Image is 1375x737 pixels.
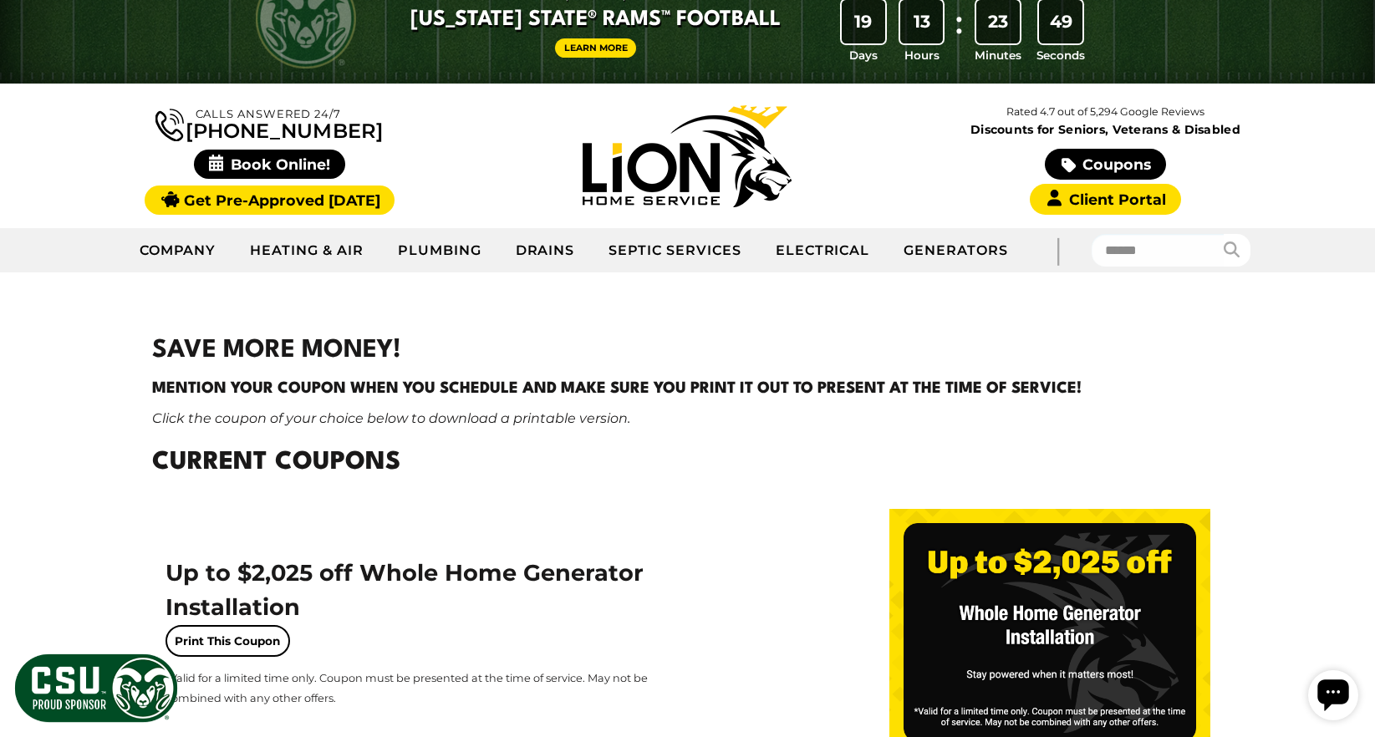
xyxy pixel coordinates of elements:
a: [PHONE_NUMBER] [155,105,383,141]
a: Septic Services [592,230,758,272]
div: Open chat widget [7,7,57,57]
h2: Current Coupons [152,445,1224,482]
a: Learn More [555,38,637,58]
span: *Valid for a limited time only. Coupon must be presented at the time of service. May not be combi... [166,672,648,704]
div: | [1025,228,1092,272]
a: Plumbing [381,230,499,272]
img: Lion Home Service [583,105,792,207]
span: Minutes [975,47,1021,64]
a: Heating & Air [233,230,380,272]
a: Electrical [759,230,888,272]
em: Click the coupon of your choice below to download a printable version. [152,410,630,426]
a: Generators [887,230,1025,272]
h4: Mention your coupon when you schedule and make sure you print it out to present at the time of se... [152,377,1224,400]
span: Seconds [1036,47,1085,64]
a: Company [123,230,234,272]
span: Book Online! [194,150,345,179]
span: Hours [904,47,940,64]
a: Drains [499,230,593,272]
a: Coupons [1045,149,1165,180]
span: [US_STATE] State® Rams™ Football [410,6,781,34]
a: Print This Coupon [166,625,290,657]
strong: SAVE MORE MONEY! [152,338,401,363]
a: Client Portal [1030,184,1180,215]
a: Get Pre-Approved [DATE] [145,186,395,215]
span: Days [849,47,878,64]
p: Rated 4.7 out of 5,294 Google Reviews [896,103,1314,121]
img: CSU Sponsor Badge [13,652,180,724]
span: Up to $2,025 off Whole Home Generator Installation [166,559,644,621]
span: Discounts for Seniors, Veterans & Disabled [900,124,1311,135]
